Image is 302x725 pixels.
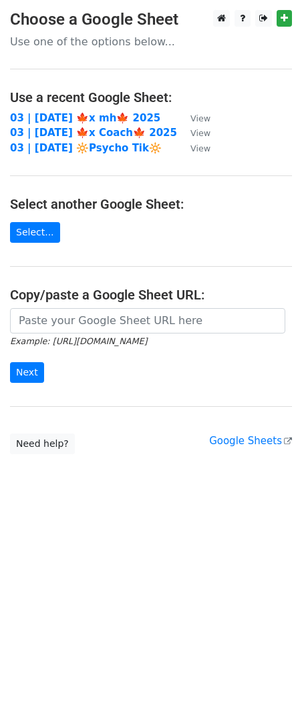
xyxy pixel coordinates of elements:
a: View [177,142,210,154]
a: Google Sheets [209,435,292,447]
a: View [177,127,210,139]
small: View [190,128,210,138]
h4: Use a recent Google Sheet: [10,89,292,105]
input: Paste your Google Sheet URL here [10,308,285,333]
a: Select... [10,222,60,243]
a: 03 | [DATE] 🍁x Coach🍁 2025 [10,127,177,139]
small: Example: [URL][DOMAIN_NAME] [10,336,147,346]
a: View [177,112,210,124]
a: Need help? [10,434,75,454]
a: 03 | [DATE] 🍁x mh🍁 2025 [10,112,160,124]
h3: Choose a Google Sheet [10,10,292,29]
a: 03 | [DATE] 🔆Psycho Tik🔆 [10,142,162,154]
h4: Select another Google Sheet: [10,196,292,212]
h4: Copy/paste a Google Sheet URL: [10,287,292,303]
small: View [190,113,210,123]
p: Use one of the options below... [10,35,292,49]
small: View [190,143,210,153]
input: Next [10,362,44,383]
